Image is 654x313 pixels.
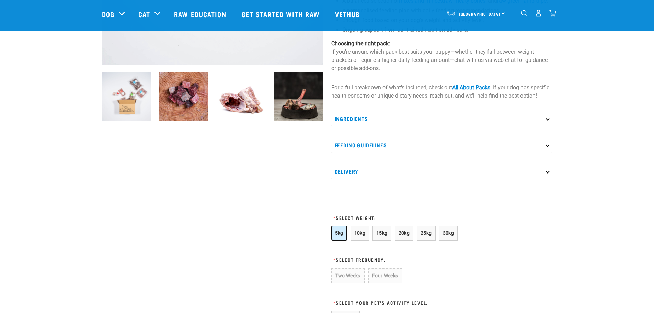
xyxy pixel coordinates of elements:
[459,13,501,15] span: [GEOGRAPHIC_DATA]
[331,300,486,305] h3: Select Your Pet's Activity Level:
[331,83,552,100] p: For a full breakdown of what's included, check out . If your dog has specific health concerns or ...
[167,0,234,28] a: Raw Education
[331,268,365,283] button: Two Weeks
[354,230,366,236] span: 10kg
[399,230,410,236] span: 20kg
[331,40,390,47] strong: Choosing the right pack:
[331,257,486,262] h3: Select Frequency:
[217,72,266,121] img: 1236 Chicken Frame Turks 01
[535,10,542,17] img: user.png
[549,10,556,17] img: home-icon@2x.png
[439,226,458,241] button: 30kg
[331,226,347,241] button: 5kg
[446,10,456,16] img: van-moving.png
[102,9,114,19] a: Dog
[138,9,150,19] a: Cat
[376,230,388,236] span: 15kg
[331,164,552,179] p: Delivery
[328,0,369,28] a: Vethub
[452,84,490,91] a: All About Packs
[159,72,208,121] img: Assortment Of Different Mixed Meat Cubes
[395,226,414,241] button: 20kg
[331,137,552,153] p: Feeding Guidelines
[235,0,328,28] a: Get started with Raw
[368,268,402,283] button: Four Weeks
[351,226,369,241] button: 10kg
[417,226,436,241] button: 25kg
[331,111,552,126] p: Ingredients
[521,10,528,16] img: home-icon-1@2x.png
[335,230,343,236] span: 5kg
[372,226,391,241] button: 15kg
[421,230,432,236] span: 25kg
[274,72,323,121] img: Assortment Of Ingredients Including, Wallaby Shoulder, Pilchards And Tripe Meat In Metal Pet Bowl
[331,40,552,72] p: If you're unsure which pack best suits your puppy—whether they fall between weight brackets or re...
[102,72,151,121] img: Puppy 0 2sec
[443,230,454,236] span: 30kg
[331,215,486,220] h3: Select Weight:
